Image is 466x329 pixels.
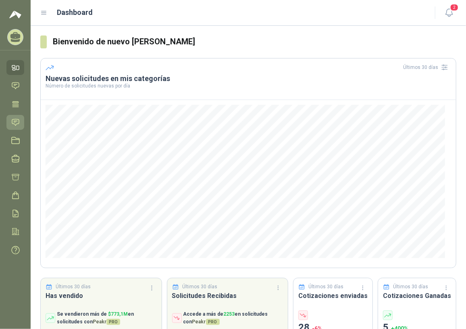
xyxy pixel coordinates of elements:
[9,10,21,19] img: Logo peakr
[298,291,368,301] h3: Cotizaciones enviadas
[309,283,344,291] p: Últimos 30 días
[53,35,456,48] h3: Bienvenido de nuevo [PERSON_NAME]
[182,283,217,291] p: Últimos 30 días
[46,74,451,83] h3: Nuevas solicitudes en mis categorías
[56,283,91,291] p: Últimos 30 días
[224,311,235,317] span: 2253
[192,319,220,325] span: Peakr
[57,7,93,18] h1: Dashboard
[46,83,451,88] p: Número de solicitudes nuevas por día
[172,291,283,301] h3: Solicitudes Recibidas
[383,291,451,301] h3: Cotizaciones Ganadas
[393,283,429,291] p: Últimos 30 días
[450,4,459,11] span: 2
[93,319,120,325] span: Peakr
[57,310,157,326] p: Se vendieron más de en solicitudes con
[108,311,128,317] span: $ 773,1M
[442,6,456,20] button: 2
[206,319,220,325] span: PRO
[183,310,283,326] p: Accede a más de en solicitudes con
[46,291,157,301] h3: Has vendido
[106,319,120,325] span: PRO
[403,61,451,74] div: Últimos 30 días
